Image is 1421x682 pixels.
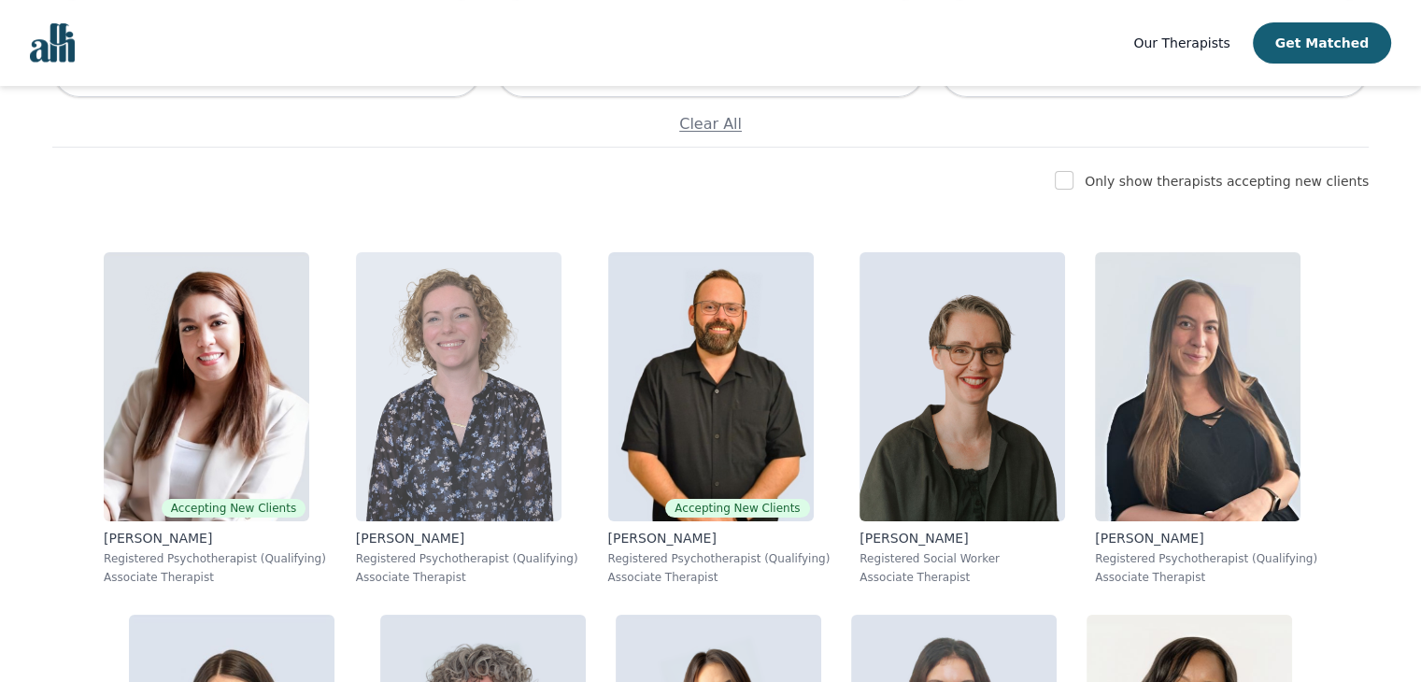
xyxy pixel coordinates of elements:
[341,237,593,600] a: Catherine_Robbe[PERSON_NAME]Registered Psychotherapist (Qualifying)Associate Therapist
[1085,174,1369,189] label: Only show therapists accepting new clients
[1095,570,1317,585] p: Associate Therapist
[1095,252,1300,521] img: Shannon_Vokes
[89,237,341,600] a: Ava_PouyandehAccepting New Clients[PERSON_NAME]Registered Psychotherapist (Qualifying)Associate T...
[845,237,1080,600] a: Claire_Cummings[PERSON_NAME]Registered Social WorkerAssociate Therapist
[1133,36,1229,50] span: Our Therapists
[104,551,326,566] p: Registered Psychotherapist (Qualifying)
[356,529,578,547] p: [PERSON_NAME]
[860,529,1065,547] p: [PERSON_NAME]
[608,529,831,547] p: [PERSON_NAME]
[356,570,578,585] p: Associate Therapist
[608,570,831,585] p: Associate Therapist
[30,23,75,63] img: alli logo
[608,551,831,566] p: Registered Psychotherapist (Qualifying)
[593,237,845,600] a: Josh_CadieuxAccepting New Clients[PERSON_NAME]Registered Psychotherapist (Qualifying)Associate Th...
[104,570,326,585] p: Associate Therapist
[52,113,1369,135] p: Clear All
[1253,22,1391,64] button: Get Matched
[860,252,1065,521] img: Claire_Cummings
[860,570,1065,585] p: Associate Therapist
[104,529,326,547] p: [PERSON_NAME]
[1095,551,1317,566] p: Registered Psychotherapist (Qualifying)
[1095,529,1317,547] p: [PERSON_NAME]
[104,252,309,521] img: Ava_Pouyandeh
[162,499,306,518] span: Accepting New Clients
[665,499,809,518] span: Accepting New Clients
[1080,237,1332,600] a: Shannon_Vokes[PERSON_NAME]Registered Psychotherapist (Qualifying)Associate Therapist
[608,252,814,521] img: Josh_Cadieux
[860,551,1065,566] p: Registered Social Worker
[356,551,578,566] p: Registered Psychotherapist (Qualifying)
[356,252,561,521] img: Catherine_Robbe
[1133,32,1229,54] a: Our Therapists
